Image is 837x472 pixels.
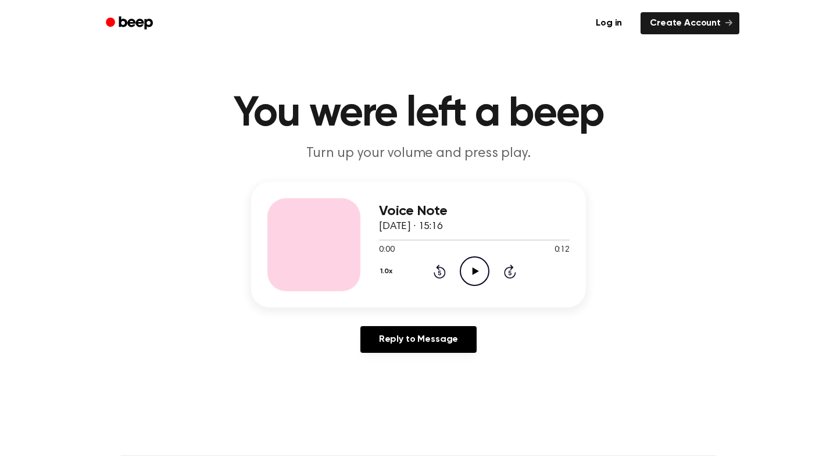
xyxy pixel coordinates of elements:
[195,144,642,163] p: Turn up your volume and press play.
[379,221,443,232] span: [DATE] · 15:16
[379,244,394,256] span: 0:00
[584,10,634,37] a: Log in
[379,262,396,281] button: 1.0x
[555,244,570,256] span: 0:12
[641,12,739,34] a: Create Account
[360,326,477,353] a: Reply to Message
[121,93,716,135] h1: You were left a beep
[379,203,570,219] h3: Voice Note
[98,12,163,35] a: Beep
